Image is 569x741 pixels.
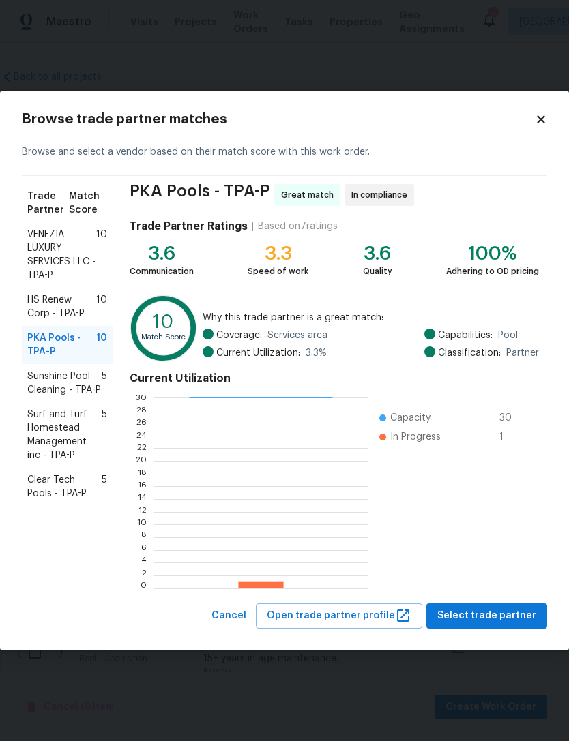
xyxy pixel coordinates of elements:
[363,264,392,278] div: Quality
[130,372,539,385] h4: Current Utilization
[437,607,536,624] span: Select trade partner
[281,188,339,202] span: Great match
[130,184,270,206] span: PKA Pools - TPA-P
[211,607,246,624] span: Cancel
[136,393,147,402] text: 30
[446,264,539,278] div: Adhering to OD pricing
[142,571,147,579] text: 2
[363,247,392,260] div: 3.6
[136,432,147,440] text: 24
[216,346,300,360] span: Current Utilization:
[506,346,539,360] span: Partner
[138,470,147,478] text: 18
[390,411,431,425] span: Capacity
[27,293,96,320] span: HS Renew Corp - TPA-P
[258,220,338,233] div: Based on 7 ratings
[446,247,539,260] div: 100%
[267,329,327,342] span: Services area
[216,329,262,342] span: Coverage:
[96,293,107,320] span: 10
[130,220,248,233] h4: Trade Partner Ratings
[136,406,147,414] text: 28
[499,411,521,425] span: 30
[499,430,521,444] span: 1
[102,369,107,397] span: 5
[351,188,413,202] span: In compliance
[206,603,252,629] button: Cancel
[102,408,107,462] span: 5
[498,329,518,342] span: Pool
[426,603,547,629] button: Select trade partner
[138,508,147,516] text: 12
[102,473,107,500] span: 5
[153,314,173,332] text: 10
[141,584,147,592] text: 0
[69,190,107,217] span: Match Score
[141,533,147,541] text: 8
[248,220,258,233] div: |
[141,546,147,554] text: 6
[390,430,441,444] span: In Progress
[22,112,535,126] h2: Browse trade partner matches
[136,457,147,465] text: 20
[130,264,194,278] div: Communication
[137,444,147,452] text: 22
[267,607,411,624] span: Open trade partner profile
[27,190,69,217] span: Trade Partner
[248,247,308,260] div: 3.3
[203,311,539,324] span: Why this trade partner is a great match:
[138,482,147,490] text: 16
[137,520,147,528] text: 10
[141,558,147,566] text: 4
[27,473,102,500] span: Clear Tech Pools - TPA-P
[96,228,107,282] span: 10
[22,129,547,176] div: Browse and select a vendor based on their match score with this work order.
[27,369,102,397] span: Sunshine Pool Cleaning - TPA-P
[27,228,96,282] span: VENEZIA LUXURY SERVICES LLC - TPA-P
[136,419,147,427] text: 26
[130,247,194,260] div: 3.6
[248,264,308,278] div: Speed of work
[438,346,501,360] span: Classification:
[27,331,96,359] span: PKA Pools - TPA-P
[306,346,327,360] span: 3.3 %
[96,331,107,359] span: 10
[138,495,147,503] text: 14
[438,329,493,342] span: Capabilities:
[256,603,422,629] button: Open trade partner profile
[27,408,102,462] span: Surf and Turf Homestead Management inc - TPA-P
[141,333,186,341] text: Match Score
